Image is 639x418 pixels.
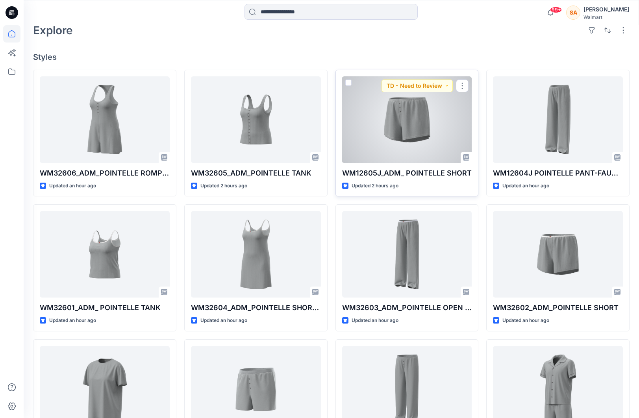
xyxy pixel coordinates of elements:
[342,211,472,298] a: WM32603_ADM_POINTELLE OPEN PANT
[566,6,580,20] div: SA
[33,52,630,62] h4: Styles
[342,302,472,313] p: WM32603_ADM_POINTELLE OPEN PANT
[200,182,247,190] p: Updated 2 hours ago
[502,316,549,325] p: Updated an hour ago
[352,316,398,325] p: Updated an hour ago
[352,182,398,190] p: Updated 2 hours ago
[493,302,623,313] p: WM32602_ADM_POINTELLE SHORT
[342,76,472,163] a: WM12605J_ADM_ POINTELLE SHORT
[40,76,170,163] a: WM32606_ADM_POINTELLE ROMPER
[191,302,321,313] p: WM32604_ADM_POINTELLE SHORT CHEMISE
[583,5,629,14] div: [PERSON_NAME]
[550,7,562,13] span: 99+
[191,76,321,163] a: WM32605_ADM_POINTELLE TANK
[191,168,321,179] p: WM32605_ADM_POINTELLE TANK
[40,302,170,313] p: WM32601_ADM_ POINTELLE TANK
[493,211,623,298] a: WM32602_ADM_POINTELLE SHORT
[49,182,96,190] p: Updated an hour ago
[40,168,170,179] p: WM32606_ADM_POINTELLE ROMPER
[493,76,623,163] a: WM12604J POINTELLE PANT-FAUX FLY & BUTTONS + PICOT
[200,316,247,325] p: Updated an hour ago
[33,24,73,37] h2: Explore
[49,316,96,325] p: Updated an hour ago
[493,168,623,179] p: WM12604J POINTELLE PANT-FAUX FLY & BUTTONS + PICOT
[583,14,629,20] div: Walmart
[191,211,321,298] a: WM32604_ADM_POINTELLE SHORT CHEMISE
[40,211,170,298] a: WM32601_ADM_ POINTELLE TANK
[502,182,549,190] p: Updated an hour ago
[342,168,472,179] p: WM12605J_ADM_ POINTELLE SHORT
